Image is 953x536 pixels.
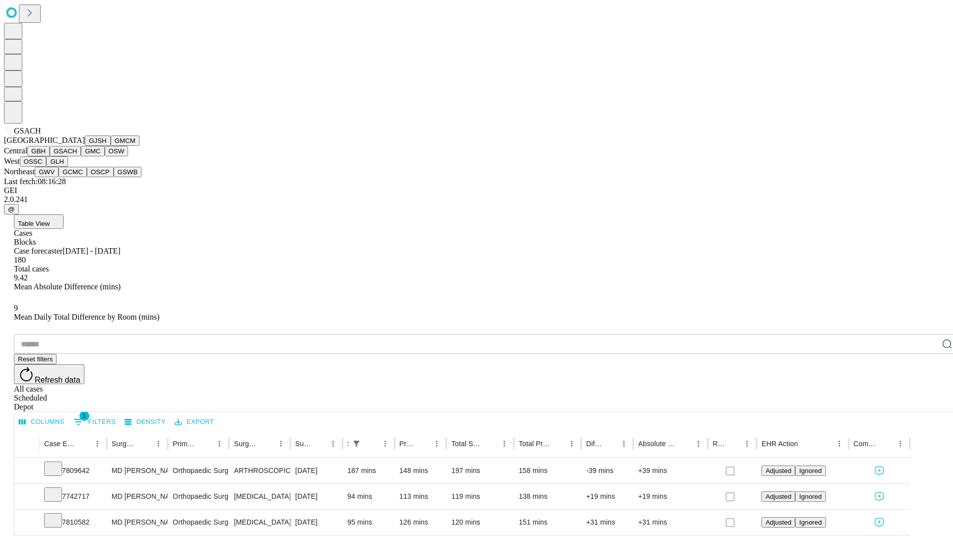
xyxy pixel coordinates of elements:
[603,437,617,451] button: Sort
[519,484,576,509] div: 138 mins
[44,458,102,483] div: 7809642
[112,458,163,483] div: MD [PERSON_NAME] [PERSON_NAME] Md
[416,437,430,451] button: Sort
[880,437,893,451] button: Sort
[347,510,390,535] div: 95 mins
[799,493,821,500] span: Ignored
[497,437,511,451] button: Menu
[19,463,34,480] button: Expand
[349,437,363,451] div: 1 active filter
[378,437,392,451] button: Menu
[765,519,791,526] span: Adjusted
[295,510,338,535] div: [DATE]
[18,355,53,363] span: Reset filters
[260,437,274,451] button: Sort
[112,484,163,509] div: MD [PERSON_NAME] [PERSON_NAME] Md
[347,484,390,509] div: 94 mins
[44,440,75,448] div: Case Epic Id
[893,437,907,451] button: Menu
[295,484,338,509] div: [DATE]
[76,437,90,451] button: Sort
[347,440,348,448] div: Scheduled In Room Duration
[799,519,821,526] span: Ignored
[795,466,825,476] button: Ignored
[173,458,224,483] div: Orthopaedic Surgery
[713,440,726,448] div: Resolved in EHR
[14,214,64,229] button: Table View
[137,437,151,451] button: Sort
[20,156,47,167] button: OSSC
[35,376,80,384] span: Refresh data
[234,458,285,483] div: ARTHROSCOPICALLY AIDED ACL RECONSTRUCTION
[761,491,795,502] button: Adjusted
[63,247,120,255] span: [DATE] - [DATE]
[4,157,20,165] span: West
[81,146,104,156] button: GMC
[451,458,509,483] div: 197 mins
[44,510,102,535] div: 7810582
[50,146,81,156] button: GSACH
[234,440,259,448] div: Surgery Name
[151,437,165,451] button: Menu
[726,437,740,451] button: Sort
[85,135,111,146] button: GJSH
[451,440,482,448] div: Total Scheduled Duration
[4,204,19,214] button: @
[795,517,825,528] button: Ignored
[14,313,159,321] span: Mean Daily Total Difference by Room (mins)
[761,517,795,528] button: Adjusted
[795,491,825,502] button: Ignored
[14,364,84,384] button: Refresh data
[14,127,41,135] span: GSACH
[4,167,35,176] span: Northeast
[799,467,821,474] span: Ignored
[565,437,579,451] button: Menu
[740,437,754,451] button: Menu
[4,177,66,186] span: Last fetch: 08:16:28
[586,510,628,535] div: +31 mins
[326,437,340,451] button: Menu
[46,156,68,167] button: GLH
[18,220,50,227] span: Table View
[799,437,813,451] button: Sort
[691,437,705,451] button: Menu
[312,437,326,451] button: Sort
[172,414,216,430] button: Export
[519,510,576,535] div: 151 mins
[14,265,49,273] span: Total cases
[638,440,677,448] div: Absolute Difference
[212,437,226,451] button: Menu
[14,256,26,264] span: 180
[400,458,442,483] div: 148 mins
[430,437,444,451] button: Menu
[638,510,703,535] div: +31 mins
[364,437,378,451] button: Sort
[400,484,442,509] div: 113 mins
[14,354,57,364] button: Reset filters
[347,458,390,483] div: 187 mins
[586,440,602,448] div: Difference
[44,484,102,509] div: 7742717
[519,458,576,483] div: 158 mins
[234,484,285,509] div: [MEDICAL_DATA] [MEDICAL_DATA]
[16,414,67,430] button: Select columns
[14,273,28,282] span: 9.42
[586,458,628,483] div: -39 mins
[761,440,798,448] div: EHR Action
[173,484,224,509] div: Orthopaedic Surgery
[35,167,59,177] button: GWV
[551,437,565,451] button: Sort
[8,205,15,213] span: @
[87,167,114,177] button: OSCP
[112,440,136,448] div: Surgeon Name
[761,466,795,476] button: Adjusted
[295,458,338,483] div: [DATE]
[765,467,791,474] span: Adjusted
[678,437,691,451] button: Sort
[832,437,846,451] button: Menu
[14,304,18,312] span: 9
[274,437,288,451] button: Menu
[4,146,27,155] span: Central
[122,414,168,430] button: Density
[79,411,89,421] span: 1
